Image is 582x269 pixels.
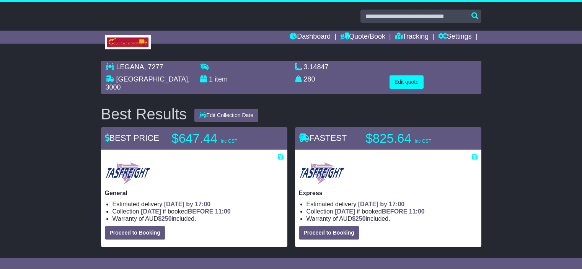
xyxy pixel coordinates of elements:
span: item [215,75,228,83]
a: Settings [438,31,472,44]
span: inc GST [415,139,431,144]
span: 1 [209,75,213,83]
li: Warranty of AUD included. [306,215,478,222]
p: General [105,189,284,197]
span: FASTEST [299,133,347,143]
li: Warranty of AUD included. [112,215,284,222]
span: 250 [161,215,172,222]
span: [DATE] by 17:00 [164,201,211,207]
span: 250 [355,215,366,222]
button: Proceed to Booking [105,226,165,240]
span: 3.14847 [304,63,329,71]
span: 280 [304,75,315,83]
span: LEGANA [116,63,144,71]
a: Dashboard [290,31,331,44]
button: Proceed to Booking [299,226,359,240]
p: $825.64 [366,131,461,146]
span: if booked [141,208,230,215]
span: BEFORE [188,208,214,215]
span: [GEOGRAPHIC_DATA] [116,75,188,83]
a: Quote/Book [340,31,385,44]
span: if booked [335,208,424,215]
a: Tracking [395,31,429,44]
span: , 3000 [106,75,190,91]
p: Express [299,189,478,197]
button: Edit quote [390,75,424,89]
img: Tasfreight: Express [299,161,345,186]
span: 11:00 [215,208,231,215]
span: $ [352,215,366,222]
span: BEFORE [382,208,408,215]
li: Estimated delivery [306,201,478,208]
p: $647.44 [172,131,267,146]
button: Edit Collection Date [194,109,258,122]
li: Estimated delivery [112,201,284,208]
li: Collection [112,208,284,215]
img: Tasfreight: General [105,161,151,186]
span: [DATE] [141,208,161,215]
span: BEST PRICE [105,133,159,143]
span: $ [158,215,172,222]
span: inc GST [221,139,237,144]
span: , 7277 [144,63,163,71]
span: 11:00 [409,208,425,215]
div: Best Results [97,106,191,122]
span: [DATE] by 17:00 [358,201,405,207]
li: Collection [306,208,478,215]
span: [DATE] [335,208,355,215]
